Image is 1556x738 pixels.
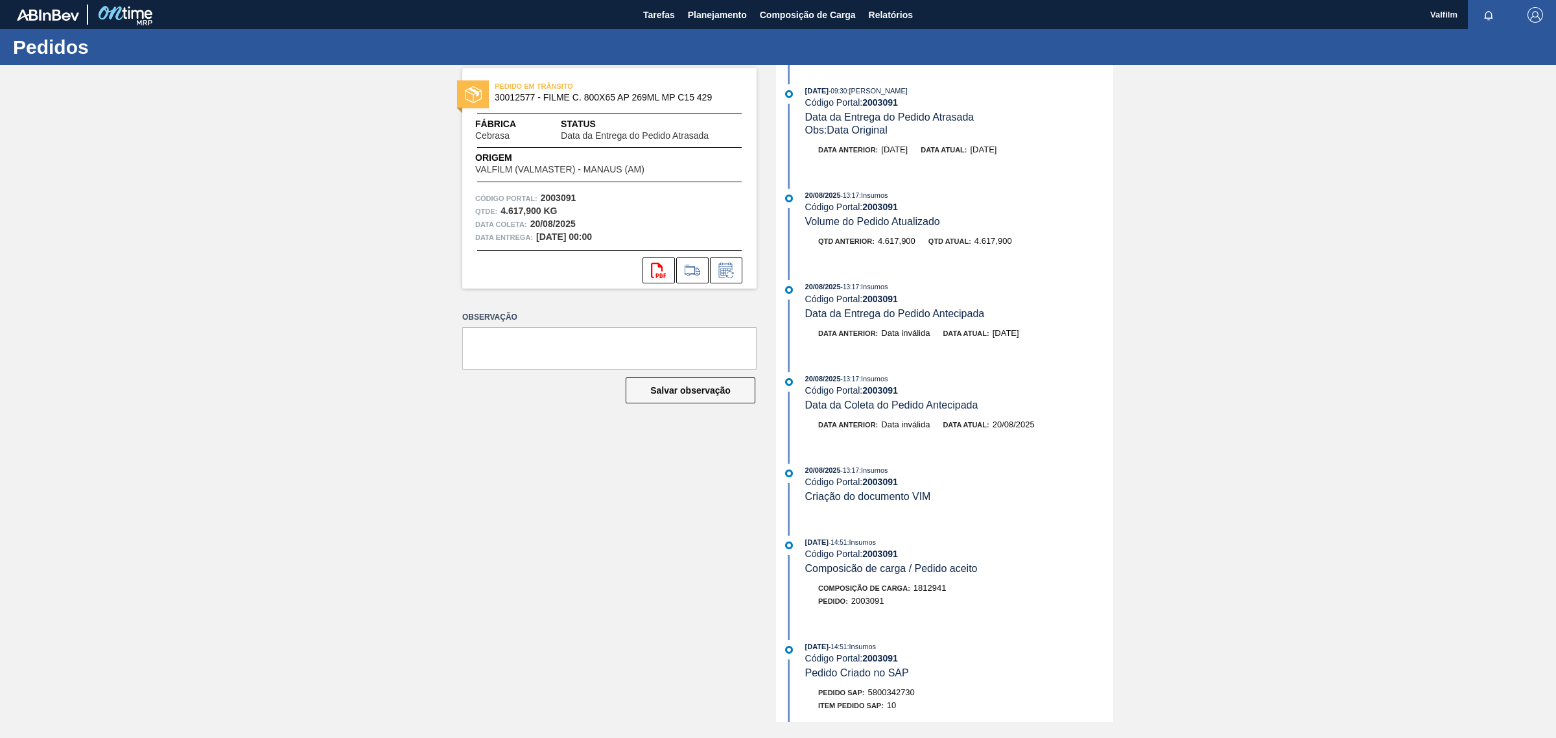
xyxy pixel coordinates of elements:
[862,294,898,304] strong: 2003091
[805,125,888,136] span: Obs: Data Original
[536,232,592,242] strong: [DATE] 00:00
[921,146,967,154] span: Data atual:
[475,205,497,218] span: Qtde :
[805,643,829,650] span: [DATE]
[805,477,1113,487] div: Código Portal:
[501,206,557,216] strong: 4.617,900 KG
[530,219,576,229] strong: 20/08/2025
[881,328,930,338] span: Data inválida
[887,700,896,710] span: 10
[862,477,898,487] strong: 2003091
[841,375,859,383] span: - 13:17
[475,131,510,141] span: Cebrasa
[818,146,878,154] span: Data anterior:
[805,399,978,411] span: Data da Coleta do Pedido Antecipada
[475,151,681,165] span: Origem
[805,308,985,319] span: Data da Entrega do Pedido Antecipada
[943,421,989,429] span: Data atual:
[495,80,676,93] span: PEDIDO EM TRÂNSITO
[805,202,1113,212] div: Código Portal:
[805,538,829,546] span: [DATE]
[869,7,913,23] span: Relatórios
[841,192,859,199] span: - 13:17
[862,97,898,108] strong: 2003091
[13,40,243,54] h1: Pedidos
[805,466,841,474] span: 20/08/2025
[862,653,898,663] strong: 2003091
[993,328,1019,338] span: [DATE]
[868,687,915,697] span: 5800342730
[859,466,888,474] span: : Insumos
[928,237,971,245] span: Qtd atual:
[495,93,730,102] span: 30012577 - FILME C. 800X65 AP 269ML MP C15 429
[829,539,847,546] span: - 14:51
[847,643,876,650] span: : Insumos
[785,378,793,386] img: atual
[881,420,930,429] span: Data inválida
[805,112,974,123] span: Data da Entrega do Pedido Atrasada
[785,542,793,549] img: atual
[710,257,742,283] div: Informar alteração no pedido
[859,375,888,383] span: : Insumos
[818,584,910,592] span: Composição de Carga :
[561,117,744,131] span: Status
[475,218,527,231] span: Data coleta:
[643,7,675,23] span: Tarefas
[974,236,1012,246] span: 4.617,900
[475,231,533,244] span: Data entrega:
[465,86,482,103] img: status
[818,597,848,605] span: Pedido :
[805,191,841,199] span: 20/08/2025
[859,191,888,199] span: : Insumos
[475,165,644,174] span: VALFILM (VALMASTER) - MANAUS (AM)
[818,702,884,709] span: Item pedido SAP:
[475,192,537,205] span: Código Portal:
[970,145,996,154] span: [DATE]
[862,549,898,559] strong: 2003091
[859,283,888,291] span: : Insumos
[1527,7,1543,23] img: Logout
[805,216,940,227] span: Volume do Pedido Atualizado
[642,257,675,283] div: Abrir arquivo PDF
[626,377,755,403] button: Salvar observação
[676,257,709,283] div: Ir para Composição de Carga
[829,643,847,650] span: - 14:51
[785,470,793,477] img: atual
[688,7,747,23] span: Planejamento
[943,329,989,337] span: Data atual:
[561,131,709,141] span: Data da Entrega do Pedido Atrasada
[829,88,847,95] span: - 09:30
[805,491,931,502] span: Criação do documento VIM
[805,375,841,383] span: 20/08/2025
[760,7,856,23] span: Composição de Carga
[785,286,793,294] img: atual
[785,646,793,654] img: atual
[785,195,793,202] img: atual
[881,145,908,154] span: [DATE]
[847,538,876,546] span: : Insumos
[862,202,898,212] strong: 2003091
[805,294,1113,304] div: Código Portal:
[462,308,757,327] label: Observação
[841,467,859,474] span: - 13:17
[818,689,865,696] span: Pedido SAP:
[805,549,1113,559] div: Código Portal:
[17,9,79,21] img: TNhmsLtSVTkK8tSr43FrP2fwEKptu5GPRR3wAAAABJRU5ErkJggg==
[805,97,1113,108] div: Código Portal:
[993,420,1035,429] span: 20/08/2025
[805,667,909,678] span: Pedido Criado no SAP
[805,87,829,95] span: [DATE]
[914,583,947,593] span: 1812941
[818,237,875,245] span: Qtd anterior:
[785,90,793,98] img: atual
[878,236,915,246] span: 4.617,900
[818,329,878,337] span: Data anterior:
[475,117,550,131] span: Fábrica
[818,421,878,429] span: Data anterior:
[841,283,859,291] span: - 13:17
[851,596,884,606] span: 2003091
[805,385,1113,396] div: Código Portal:
[805,563,978,574] span: Composicão de carga / Pedido aceito
[1468,6,1509,24] button: Notificações
[541,193,576,203] strong: 2003091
